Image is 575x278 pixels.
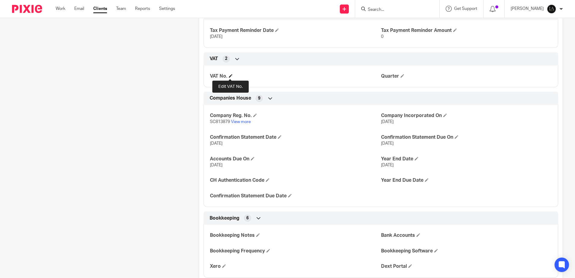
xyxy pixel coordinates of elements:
h4: Confirmation Statement Date [210,134,381,141]
a: Reports [135,6,150,12]
img: Lockhart+Amin+-+1024x1024+-+light+on+dark.jpg [547,4,556,14]
h4: Year End Due Date [381,177,552,184]
h4: Company Reg. No. [210,113,381,119]
img: Pixie [12,5,42,13]
h4: VAT No. [210,73,381,79]
span: [DATE] [381,141,394,146]
h4: Accounts Due On [210,156,381,162]
span: 6 [246,215,249,221]
span: [DATE] [210,141,223,146]
span: [DATE] [210,163,223,167]
a: View more [231,120,251,124]
h4: Confirmation Statement Due Date [210,193,381,199]
h4: Quarter [381,73,552,79]
span: [DATE] [381,120,394,124]
p: [PERSON_NAME] [511,6,544,12]
h4: Tax Payment Reminder Date [210,27,381,34]
span: Get Support [454,7,477,11]
span: VAT [210,56,218,62]
h4: CH Authentication Code [210,177,381,184]
h4: Year End Date [381,156,552,162]
h4: Xero [210,263,381,270]
span: [DATE] [210,35,223,39]
a: Settings [159,6,175,12]
input: Search [367,7,421,13]
a: Work [56,6,65,12]
span: SC813879 [210,120,230,124]
h4: Tax Payment Reminder Amount [381,27,552,34]
span: 2 [225,56,227,62]
h4: Dext Portal [381,263,552,270]
a: Clients [93,6,107,12]
a: Email [74,6,84,12]
h4: Bookkeeping Notes [210,232,381,239]
h4: Confirmation Statement Due On [381,134,552,141]
span: 0 [381,35,383,39]
span: 9 [258,95,260,101]
span: Companies House [210,95,251,101]
h4: Bank Accounts [381,232,552,239]
span: Bookkeeping [210,215,239,221]
h4: Bookkeeping Software [381,248,552,254]
a: Team [116,6,126,12]
h4: Company Incorporated On [381,113,552,119]
h4: Bookkeeping Frequency [210,248,381,254]
span: [DATE] [381,163,394,167]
